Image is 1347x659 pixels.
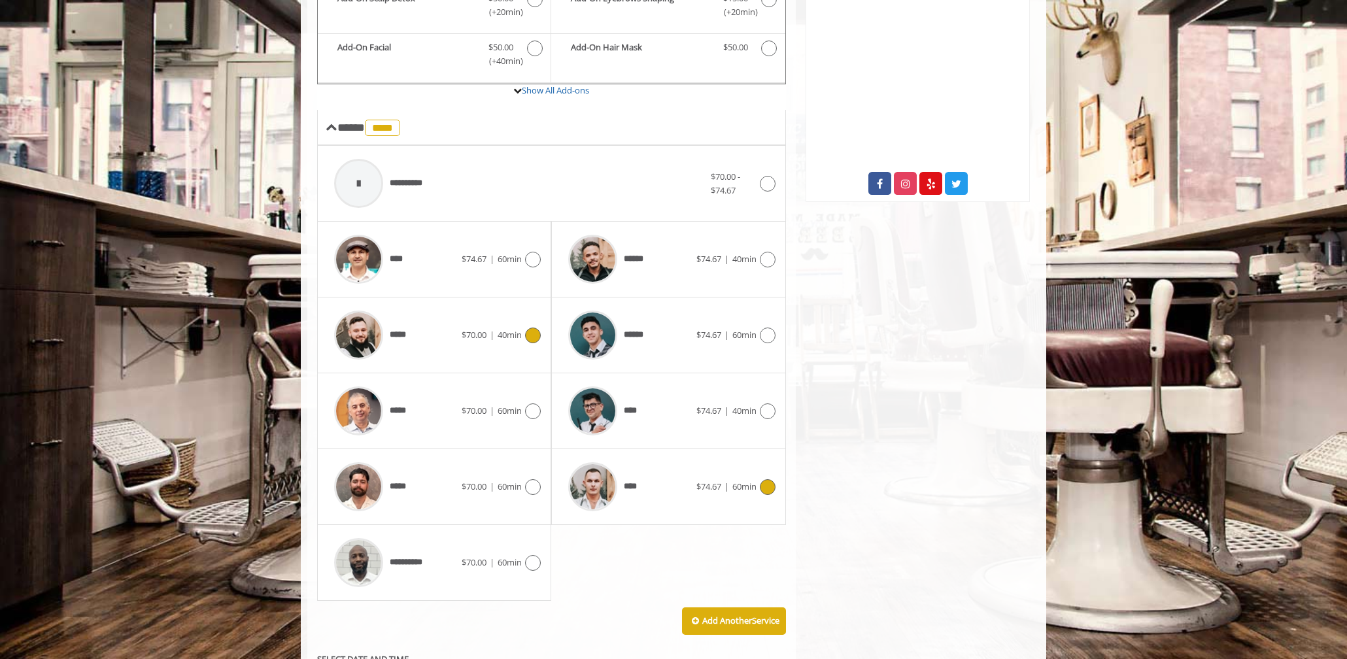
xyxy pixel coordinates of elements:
[732,481,757,492] span: 60min
[490,405,494,416] span: |
[490,329,494,341] span: |
[462,481,486,492] span: $70.00
[696,329,721,341] span: $74.67
[337,41,475,68] b: Add-On Facial
[696,253,721,265] span: $74.67
[725,253,729,265] span: |
[490,556,494,568] span: |
[522,84,589,96] a: Show All Add-ons
[498,405,522,416] span: 60min
[482,5,520,19] span: (+20min )
[732,329,757,341] span: 60min
[462,405,486,416] span: $70.00
[498,556,522,568] span: 60min
[498,253,522,265] span: 60min
[682,607,786,635] button: Add AnotherService
[723,41,748,54] span: $50.00
[725,481,729,492] span: |
[558,41,778,59] label: Add-On Hair Mask
[702,615,779,626] b: Add Another Service
[716,5,755,19] span: (+20min )
[498,329,522,341] span: 40min
[490,481,494,492] span: |
[462,329,486,341] span: $70.00
[488,41,513,54] span: $50.00
[711,171,740,196] span: $70.00 - $74.67
[571,41,709,56] b: Add-On Hair Mask
[482,54,520,68] span: (+40min )
[732,405,757,416] span: 40min
[490,253,494,265] span: |
[696,405,721,416] span: $74.67
[462,556,486,568] span: $70.00
[725,405,729,416] span: |
[498,481,522,492] span: 60min
[732,253,757,265] span: 40min
[725,329,729,341] span: |
[324,41,544,71] label: Add-On Facial
[462,253,486,265] span: $74.67
[696,481,721,492] span: $74.67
